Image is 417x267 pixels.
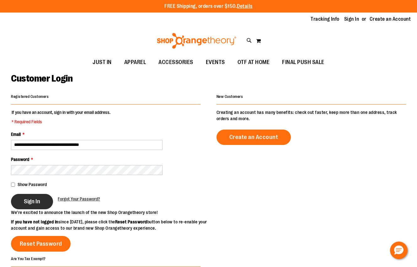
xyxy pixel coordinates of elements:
[11,109,111,125] legend: If you have an account, sign in with your email address.
[86,55,118,70] a: JUST IN
[156,33,237,49] img: Shop Orangetheory
[93,55,112,69] span: JUST IN
[217,94,243,99] strong: New Customers
[390,242,408,259] button: Hello, have a question? Let’s chat.
[18,182,47,187] span: Show Password
[217,130,291,145] a: Create an Account
[11,219,58,224] strong: If you have not logged in
[115,219,147,224] strong: Reset Password
[229,134,278,141] span: Create an Account
[58,196,100,201] span: Forgot Your Password?
[311,16,339,23] a: Tracking Info
[164,3,253,10] p: FREE Shipping, orders over $150.
[11,194,53,209] button: Sign In
[11,94,49,99] strong: Registered Customers
[237,3,253,9] a: Details
[231,55,276,70] a: OTF AT HOME
[24,198,40,205] span: Sign In
[276,55,331,70] a: FINAL PUSH SALE
[158,55,193,69] span: ACCESSORIES
[11,73,72,84] span: Customer Login
[206,55,225,69] span: EVENTS
[11,256,46,261] strong: Are You Tax Exempt?
[11,236,71,252] a: Reset Password
[58,196,100,202] a: Forgot Your Password?
[282,55,324,69] span: FINAL PUSH SALE
[238,55,270,69] span: OTF AT HOME
[344,16,359,23] a: Sign In
[118,55,152,70] a: APPAREL
[200,55,231,70] a: EVENTS
[152,55,200,70] a: ACCESSORIES
[370,16,411,23] a: Create an Account
[124,55,146,69] span: APPAREL
[20,240,62,247] span: Reset Password
[11,132,21,137] span: Email
[11,209,209,216] p: We’re excited to announce the launch of the new Shop Orangetheory store!
[12,119,110,125] span: * Required Fields
[217,109,406,122] p: Creating an account has many benefits: check out faster, keep more than one address, track orders...
[11,219,209,231] p: since [DATE], please click the button below to re-enable your account and gain access to our bran...
[11,157,29,162] span: Password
